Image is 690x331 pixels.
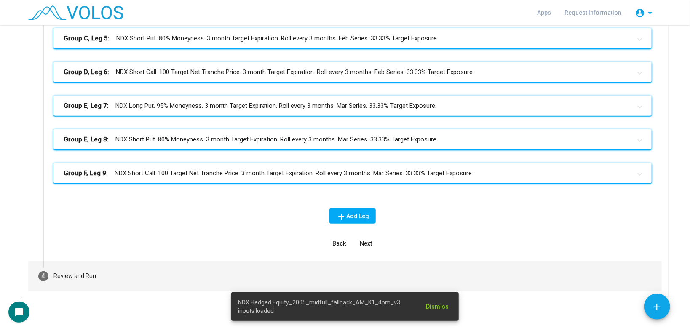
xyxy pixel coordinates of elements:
[14,307,24,318] mat-icon: chat_bubble
[336,212,346,222] mat-icon: add
[64,168,108,178] b: Group F, Leg 9:
[42,272,45,280] span: 4
[332,240,346,247] span: Back
[64,34,631,43] mat-panel-title: NDX Short Put. 80% Moneyness. 3 month Target Expiration. Roll every 3 months. Feb Series. 33.33% ...
[64,168,631,178] mat-panel-title: NDX Short Call. 100 Target Net Tranche Price. 3 month Target Expiration. Roll every 3 months. Mar...
[64,135,631,144] mat-panel-title: NDX Short Put. 80% Moneyness. 3 month Target Expiration. Roll every 3 months. Mar Series. 33.33% ...
[537,9,551,16] span: Apps
[360,240,372,247] span: Next
[53,272,96,280] div: Review and Run
[53,96,652,116] mat-expansion-panel-header: Group E, Leg 7:NDX Long Put. 95% Moneyness. 3 month Target Expiration. Roll every 3 months. Mar S...
[644,294,670,320] button: Add icon
[53,163,652,183] mat-expansion-panel-header: Group F, Leg 9:NDX Short Call. 100 Target Net Tranche Price. 3 month Target Expiration. Roll ever...
[558,5,628,20] a: Request Information
[238,298,416,315] span: NDX Hedged Equity_2005_midfull_fallback_AM_K1_4pm_v3 inputs loaded
[530,5,558,20] a: Apps
[53,62,652,82] mat-expansion-panel-header: Group D, Leg 6:NDX Short Call. 100 Target Net Tranche Price. 3 month Target Expiration. Roll ever...
[64,101,109,111] b: Group E, Leg 7:
[635,8,645,18] mat-icon: account_circle
[645,8,655,18] mat-icon: arrow_drop_down
[64,67,109,77] b: Group D, Leg 6:
[64,135,109,144] b: Group E, Leg 8:
[419,299,455,314] button: Dismiss
[353,236,380,251] button: Next
[564,9,621,16] span: Request Information
[329,208,376,224] button: Add Leg
[326,236,353,251] button: Back
[426,303,449,310] span: Dismiss
[652,302,663,312] mat-icon: add
[64,67,631,77] mat-panel-title: NDX Short Call. 100 Target Net Tranche Price. 3 month Target Expiration. Roll every 3 months. Feb...
[64,101,631,111] mat-panel-title: NDX Long Put. 95% Moneyness. 3 month Target Expiration. Roll every 3 months. Mar Series. 33.33% T...
[336,213,369,219] span: Add Leg
[64,34,110,43] b: Group C, Leg 5:
[53,129,652,149] mat-expansion-panel-header: Group E, Leg 8:NDX Short Put. 80% Moneyness. 3 month Target Expiration. Roll every 3 months. Mar ...
[53,28,652,48] mat-expansion-panel-header: Group C, Leg 5:NDX Short Put. 80% Moneyness. 3 month Target Expiration. Roll every 3 months. Feb ...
